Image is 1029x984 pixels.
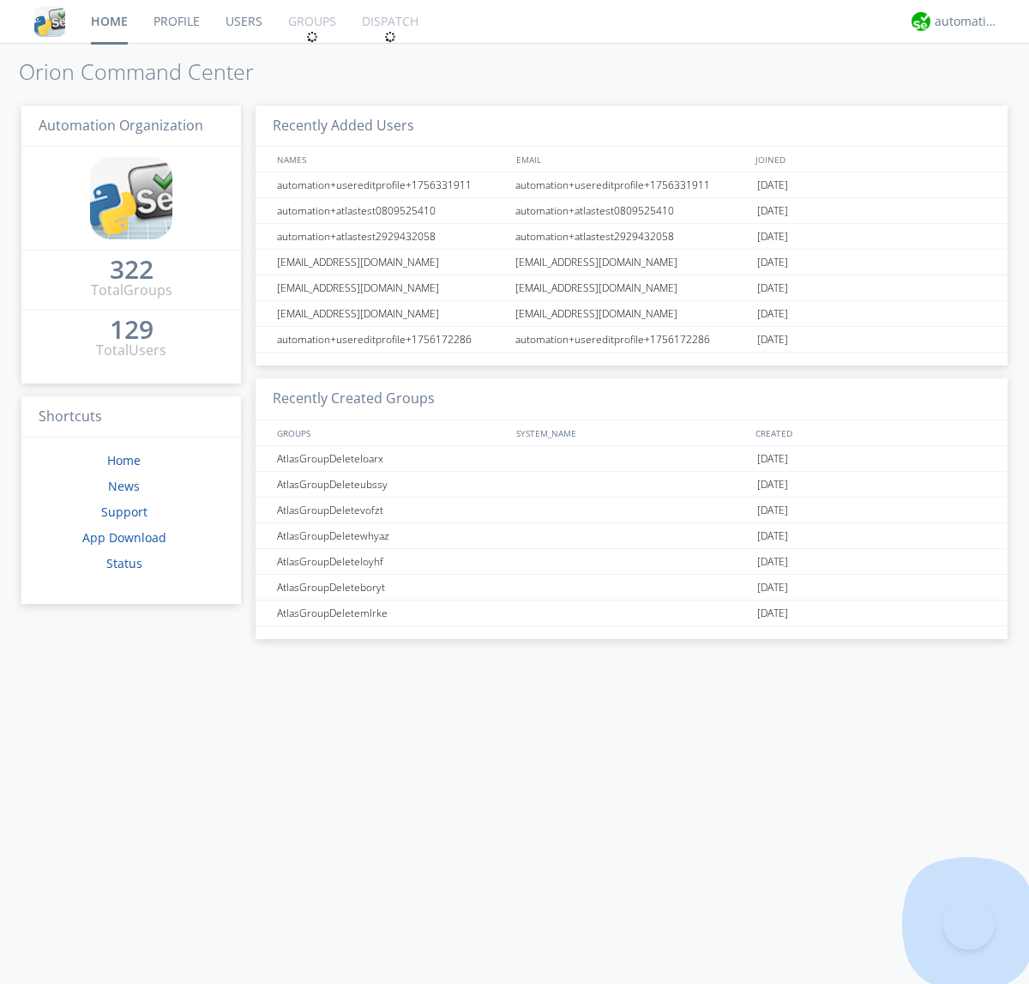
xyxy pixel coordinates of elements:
div: [EMAIL_ADDRESS][DOMAIN_NAME] [273,275,510,300]
div: [EMAIL_ADDRESS][DOMAIN_NAME] [511,301,753,326]
div: AtlasGroupDeleteloyhf [273,549,510,574]
h3: Recently Added Users [256,106,1008,148]
div: [EMAIL_ADDRESS][DOMAIN_NAME] [511,275,753,300]
div: automation+usereditprofile+1756331911 [511,172,753,197]
div: NAMES [273,147,508,172]
a: Status [106,555,142,571]
div: SYSTEM_NAME [512,420,751,445]
a: AtlasGroupDeleteboryt[DATE] [256,575,1008,601]
span: [DATE] [757,172,788,198]
a: Support [101,504,147,520]
span: [DATE] [757,301,788,327]
div: automation+atlas [935,13,999,30]
span: [DATE] [757,275,788,301]
span: [DATE] [757,601,788,626]
span: Automation Organization [39,116,203,135]
a: App Download [82,529,166,546]
div: automation+atlastest0809525410 [511,198,753,223]
img: cddb5a64eb264b2086981ab96f4c1ba7 [34,6,65,37]
a: automation+usereditprofile+1756172286automation+usereditprofile+1756172286[DATE] [256,327,1008,353]
div: AtlasGroupDeletewhyaz [273,523,510,548]
iframe: Toggle Customer Support [943,898,995,950]
h3: Shortcuts [21,396,241,438]
div: 129 [110,321,153,338]
a: AtlasGroupDeletemlrke[DATE] [256,601,1008,626]
a: 129 [110,321,153,341]
div: [EMAIL_ADDRESS][DOMAIN_NAME] [273,250,510,275]
span: [DATE] [757,224,788,250]
a: [EMAIL_ADDRESS][DOMAIN_NAME][EMAIL_ADDRESS][DOMAIN_NAME][DATE] [256,275,1008,301]
div: automation+atlastest0809525410 [273,198,510,223]
div: AtlasGroupDeleteubssy [273,472,510,497]
div: Total Groups [91,281,172,300]
img: cddb5a64eb264b2086981ab96f4c1ba7 [90,157,172,239]
a: automation+usereditprofile+1756331911automation+usereditprofile+1756331911[DATE] [256,172,1008,198]
div: CREATED [751,420,991,445]
span: [DATE] [757,549,788,575]
img: spin.svg [384,31,396,43]
a: AtlasGroupDeletewhyaz[DATE] [256,523,1008,549]
a: AtlasGroupDeleteloyhf[DATE] [256,549,1008,575]
div: Total Users [96,341,166,360]
a: AtlasGroupDeleteloarx[DATE] [256,446,1008,472]
a: Home [107,452,141,468]
a: automation+atlastest0809525410automation+atlastest0809525410[DATE] [256,198,1008,224]
a: automation+atlastest2929432058automation+atlastest2929432058[DATE] [256,224,1008,250]
span: [DATE] [757,198,788,224]
div: [EMAIL_ADDRESS][DOMAIN_NAME] [273,301,510,326]
div: AtlasGroupDeleteboryt [273,575,510,600]
div: AtlasGroupDeletevofzt [273,498,510,522]
div: GROUPS [273,420,508,445]
div: automation+atlastest2929432058 [273,224,510,249]
span: [DATE] [757,523,788,549]
span: [DATE] [757,250,788,275]
a: AtlasGroupDeleteubssy[DATE] [256,472,1008,498]
a: [EMAIL_ADDRESS][DOMAIN_NAME][EMAIL_ADDRESS][DOMAIN_NAME][DATE] [256,301,1008,327]
a: News [108,478,140,494]
div: automation+usereditprofile+1756172286 [511,327,753,352]
div: AtlasGroupDeletemlrke [273,601,510,625]
div: 322 [110,261,153,278]
div: JOINED [751,147,991,172]
a: AtlasGroupDeletevofzt[DATE] [256,498,1008,523]
div: automation+usereditprofile+1756331911 [273,172,510,197]
div: EMAIL [512,147,751,172]
img: d2d01cd9b4174d08988066c6d424eccd [912,12,930,31]
div: automation+usereditprofile+1756172286 [273,327,510,352]
div: automation+atlastest2929432058 [511,224,753,249]
div: AtlasGroupDeleteloarx [273,446,510,471]
span: [DATE] [757,498,788,523]
span: [DATE] [757,575,788,601]
a: [EMAIL_ADDRESS][DOMAIN_NAME][EMAIL_ADDRESS][DOMAIN_NAME][DATE] [256,250,1008,275]
h3: Recently Created Groups [256,378,1008,420]
img: spin.svg [306,31,318,43]
div: [EMAIL_ADDRESS][DOMAIN_NAME] [511,250,753,275]
span: [DATE] [757,446,788,472]
a: 322 [110,261,153,281]
span: [DATE] [757,327,788,353]
span: [DATE] [757,472,788,498]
